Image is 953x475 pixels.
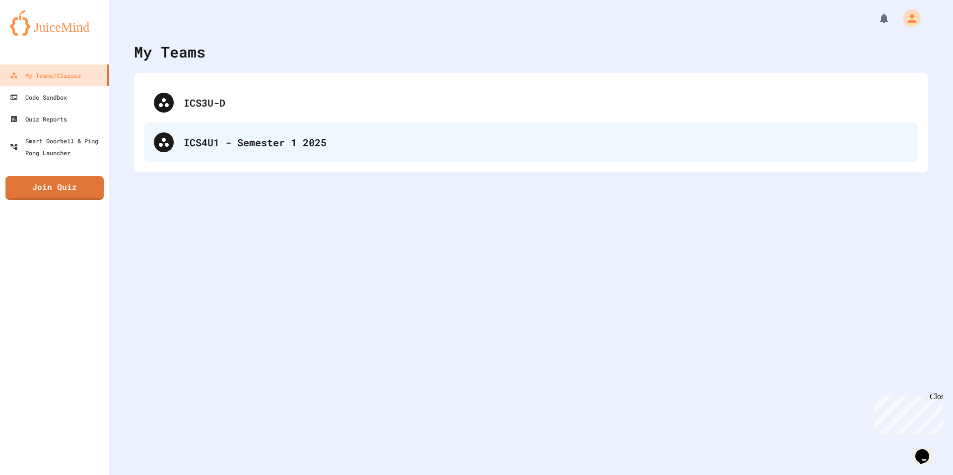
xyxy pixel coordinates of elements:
[144,122,918,162] div: ICS4U1 - Semester 1 2025
[144,83,918,122] div: ICS3U-D
[134,41,205,63] div: My Teams
[10,91,67,103] div: Code Sandbox
[10,69,81,81] div: My Teams/Classes
[860,10,892,27] div: My Notifications
[184,135,908,150] div: ICS4U1 - Semester 1 2025
[10,135,105,159] div: Smart Doorbell & Ping Pong Launcher
[5,176,104,200] a: Join Quiz
[184,95,908,110] div: ICS3U-D
[871,392,943,434] iframe: chat widget
[892,7,923,30] div: My Account
[4,4,68,63] div: Chat with us now!Close
[10,113,67,125] div: Quiz Reports
[911,435,943,465] iframe: chat widget
[10,10,99,36] img: logo-orange.svg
